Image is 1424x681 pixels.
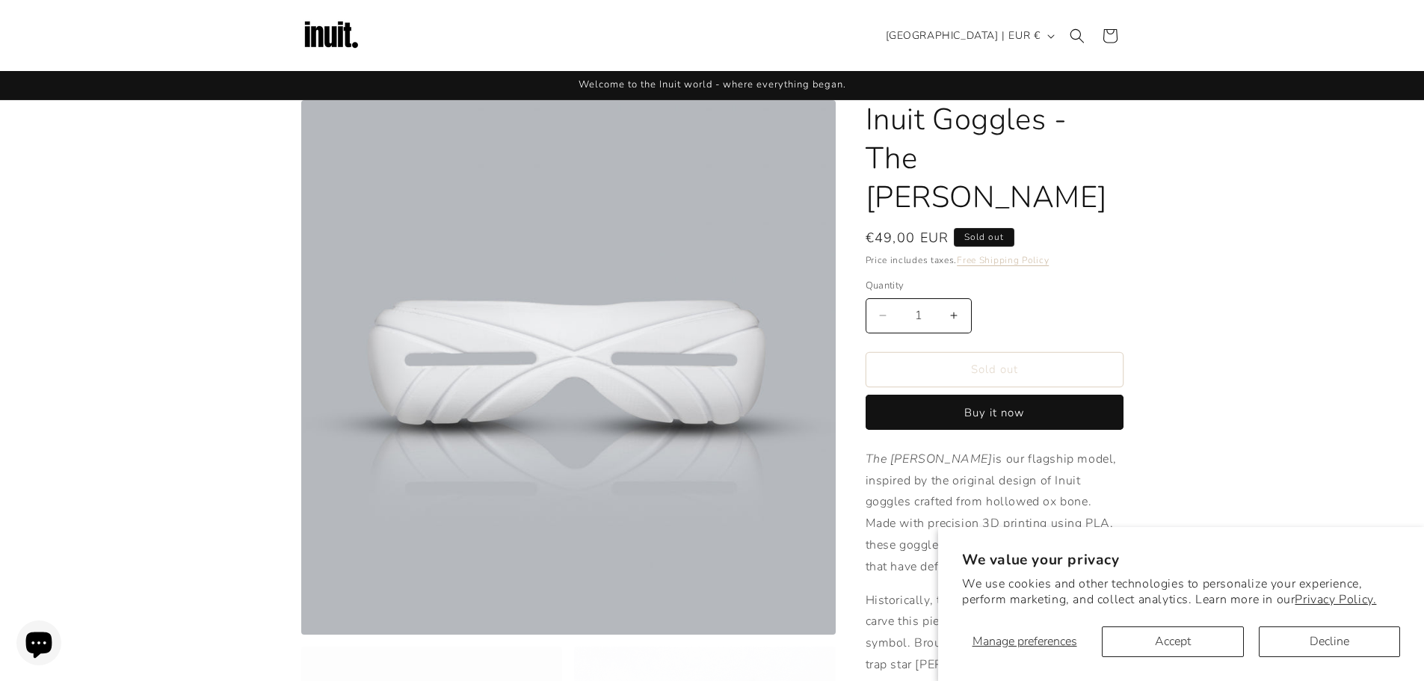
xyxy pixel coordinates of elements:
button: [GEOGRAPHIC_DATA] | EUR € [877,22,1061,50]
span: [GEOGRAPHIC_DATA] | EUR € [886,28,1041,43]
span: €49,00 EUR [866,228,949,248]
button: Accept [1102,626,1243,657]
img: Inuit Logo [301,6,361,66]
button: Sold out [866,352,1124,387]
div: Price includes taxes. [866,253,1124,268]
span: Sold out [954,228,1014,247]
em: The [PERSON_NAME] [866,451,993,467]
span: Manage preferences [973,633,1077,650]
label: Quantity [866,279,1124,294]
p: is our flagship model, inspired by the original design of Inuit goggles crafted from hollowed ox ... [866,449,1124,578]
summary: Search [1061,19,1094,52]
h2: We value your privacy [962,551,1400,570]
p: We use cookies and other technologies to personalize your experience, perform marketing, and coll... [962,576,1400,608]
a: Privacy Policy. [1295,591,1376,608]
inbox-online-store-chat: Shopify online store chat [12,620,66,669]
button: Buy it now [866,395,1124,430]
button: Decline [1259,626,1400,657]
div: Announcement [301,71,1124,99]
span: Welcome to the Inuit world - where everything began. [579,78,846,91]
button: Manage preferences [962,626,1087,657]
a: Free Shipping Policy [957,254,1049,266]
h1: Inuit Goggles - The [PERSON_NAME] [866,100,1124,217]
